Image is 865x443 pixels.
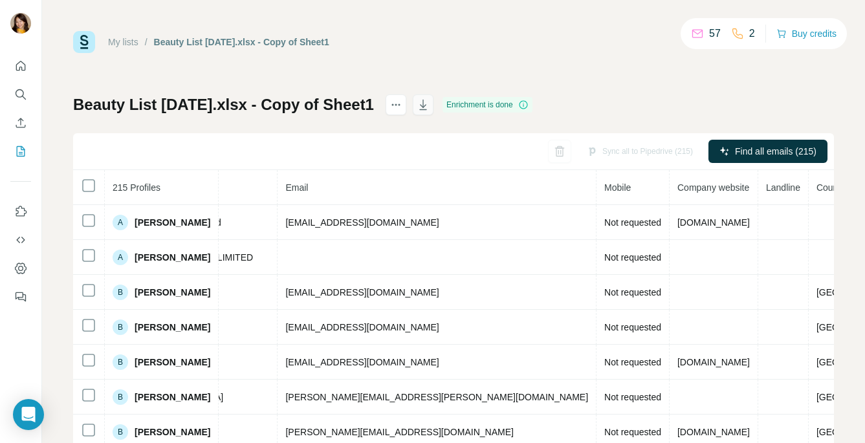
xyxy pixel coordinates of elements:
[677,182,749,193] span: Company website
[135,251,210,264] span: [PERSON_NAME]
[145,36,148,49] li: /
[13,399,44,430] div: Open Intercom Messenger
[113,182,160,193] span: 215 Profiles
[135,216,210,229] span: [PERSON_NAME]
[766,182,800,193] span: Landline
[285,392,588,402] span: [PERSON_NAME][EMAIL_ADDRESS][PERSON_NAME][DOMAIN_NAME]
[604,357,661,367] span: Not requested
[113,250,128,265] div: A
[285,322,439,332] span: [EMAIL_ADDRESS][DOMAIN_NAME]
[113,389,128,405] div: B
[677,357,750,367] span: [DOMAIN_NAME]
[135,356,210,369] span: [PERSON_NAME]
[135,391,210,404] span: [PERSON_NAME]
[604,392,661,402] span: Not requested
[386,94,406,115] button: actions
[113,424,128,440] div: B
[443,97,532,113] div: Enrichment is done
[135,286,210,299] span: [PERSON_NAME]
[708,140,827,163] button: Find all emails (215)
[604,217,661,228] span: Not requested
[10,111,31,135] button: Enrich CSV
[73,94,374,115] h1: Beauty List [DATE].xlsx - Copy of Sheet1
[10,83,31,106] button: Search
[10,13,31,34] img: Avatar
[735,145,816,158] span: Find all emails (215)
[113,319,128,335] div: B
[113,354,128,370] div: B
[285,427,513,437] span: [PERSON_NAME][EMAIL_ADDRESS][DOMAIN_NAME]
[10,257,31,280] button: Dashboard
[108,37,138,47] a: My lists
[285,357,439,367] span: [EMAIL_ADDRESS][DOMAIN_NAME]
[749,26,755,41] p: 2
[10,200,31,223] button: Use Surfe on LinkedIn
[113,285,128,300] div: B
[604,427,661,437] span: Not requested
[135,321,210,334] span: [PERSON_NAME]
[709,26,721,41] p: 57
[73,31,95,53] img: Surfe Logo
[816,182,848,193] span: Country
[677,427,750,437] span: [DOMAIN_NAME]
[776,25,837,43] button: Buy credits
[135,426,210,438] span: [PERSON_NAME]
[677,217,750,228] span: [DOMAIN_NAME]
[604,287,661,297] span: Not requested
[285,287,439,297] span: [EMAIL_ADDRESS][DOMAIN_NAME]
[10,285,31,308] button: Feedback
[10,228,31,252] button: Use Surfe API
[285,217,439,228] span: [EMAIL_ADDRESS][DOMAIN_NAME]
[10,140,31,163] button: My lists
[604,322,661,332] span: Not requested
[604,182,631,193] span: Mobile
[113,215,128,230] div: A
[154,36,329,49] div: Beauty List [DATE].xlsx - Copy of Sheet1
[285,182,308,193] span: Email
[604,252,661,263] span: Not requested
[10,54,31,78] button: Quick start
